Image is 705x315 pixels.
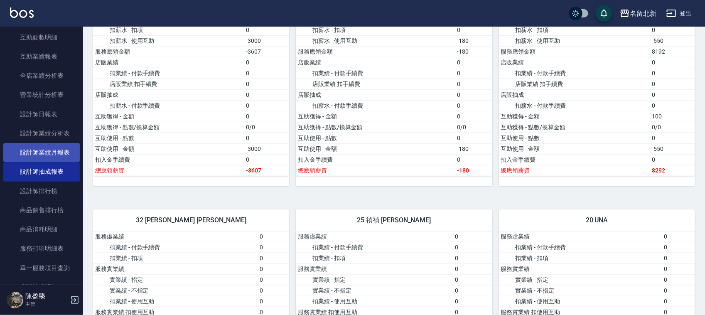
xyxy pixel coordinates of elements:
td: 0 [258,253,289,263]
td: 0 [258,296,289,307]
h5: 陳盈臻 [25,292,68,300]
td: 0 [650,133,695,143]
td: 實業績 - 不指定 [296,285,453,296]
a: 互助點數明細 [3,28,80,47]
td: 互助使用 - 點數 [296,133,455,143]
img: Logo [10,7,34,18]
td: 0 [453,274,492,285]
td: 0 [244,89,290,100]
td: 扣薪水 - 付款手續費 [93,100,244,111]
td: 0/0 [244,122,290,133]
td: -550 [650,143,695,154]
td: 互助使用 - 金額 [93,143,244,154]
td: 實業績 - 不指定 [499,285,662,296]
td: 服務應領金額 [93,46,244,57]
td: 扣業績 - 付款手續費 [296,242,453,253]
a: 設計師排行榜 [3,182,80,201]
img: Person [7,292,23,308]
td: 0 [258,231,289,242]
td: 0 [455,100,492,111]
td: 0 [258,285,289,296]
a: 單一服務項目查詢 [3,258,80,278]
a: 營業統計分析表 [3,85,80,104]
td: 0/0 [650,122,695,133]
td: 0 [244,79,290,89]
span: 32 [PERSON_NAME] [PERSON_NAME] [103,216,279,224]
td: 服務實業績 [499,263,662,274]
td: 扣薪水 - 扣項 [499,25,650,35]
td: -180 [455,143,492,154]
td: 0 [650,79,695,89]
div: 名留北新 [630,8,656,19]
td: 100 [650,111,695,122]
a: 設計師抽成報表 [3,162,80,181]
td: 0 [258,242,289,253]
td: 服務虛業績 [93,231,258,242]
td: 扣業績 - 扣項 [93,253,258,263]
td: 互助獲得 - 金額 [296,111,455,122]
td: 互助使用 - 金額 [499,143,650,154]
td: 0 [455,57,492,68]
td: 0 [455,79,492,89]
td: 0 [455,154,492,165]
td: 服務實業績 [296,263,453,274]
td: 互助獲得 - 點數/換算金額 [499,122,650,133]
td: -180 [455,165,492,176]
td: 0 [244,25,290,35]
td: -3000 [244,35,290,46]
td: 0 [453,263,492,274]
td: 0 [662,274,695,285]
td: 扣入金手續費 [499,154,650,165]
td: 扣業績 - 使用互助 [499,296,662,307]
p: 主管 [25,300,68,308]
a: 商品銷售排行榜 [3,201,80,220]
td: 扣業績 - 付款手續費 [296,68,455,79]
a: 店販抽成明細 [3,278,80,297]
td: 0 [258,274,289,285]
td: 0 [244,154,290,165]
td: 扣入金手續費 [296,154,455,165]
td: 總應領薪資 [296,165,455,176]
span: 25 禎禎 [PERSON_NAME] [306,216,482,224]
td: 互助獲得 - 點數/換算金額 [296,122,455,133]
td: 0 [650,25,695,35]
td: 店販業績 扣手續費 [296,79,455,89]
td: 實業績 - 指定 [93,274,258,285]
td: 0 [662,296,695,307]
button: 登出 [663,6,695,21]
a: 服務扣項明細表 [3,239,80,258]
td: 0 [650,89,695,100]
td: -3607 [244,165,290,176]
td: 扣業績 - 付款手續費 [499,242,662,253]
td: 0 [453,296,492,307]
td: 互助獲得 - 金額 [499,111,650,122]
a: 全店業績分析表 [3,66,80,85]
a: 互助業績報表 [3,47,80,66]
td: 0 [244,111,290,122]
a: 設計師日報表 [3,105,80,124]
td: 總應領薪資 [499,165,650,176]
td: -180 [455,35,492,46]
td: 店販業績 [499,57,650,68]
td: 實業績 - 不指定 [93,285,258,296]
td: 0 [662,253,695,263]
button: save [596,5,612,22]
td: 扣薪水 - 付款手續費 [296,100,455,111]
td: 0 [662,242,695,253]
td: 店販業績 [296,57,455,68]
td: -550 [650,35,695,46]
td: 0 [453,231,492,242]
td: 服務虛業績 [499,231,662,242]
td: 店販業績 扣手續費 [93,79,244,89]
td: 實業績 - 指定 [499,274,662,285]
td: 總應領薪資 [93,165,244,176]
td: 8192 [650,46,695,57]
td: 0 [244,68,290,79]
td: 0 [453,285,492,296]
td: 0 [455,25,492,35]
td: 0 [455,111,492,122]
td: 店販抽成 [296,89,455,100]
button: 名留北新 [617,5,660,22]
td: 互助使用 - 金額 [296,143,455,154]
span: 20 UNA [509,216,685,224]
